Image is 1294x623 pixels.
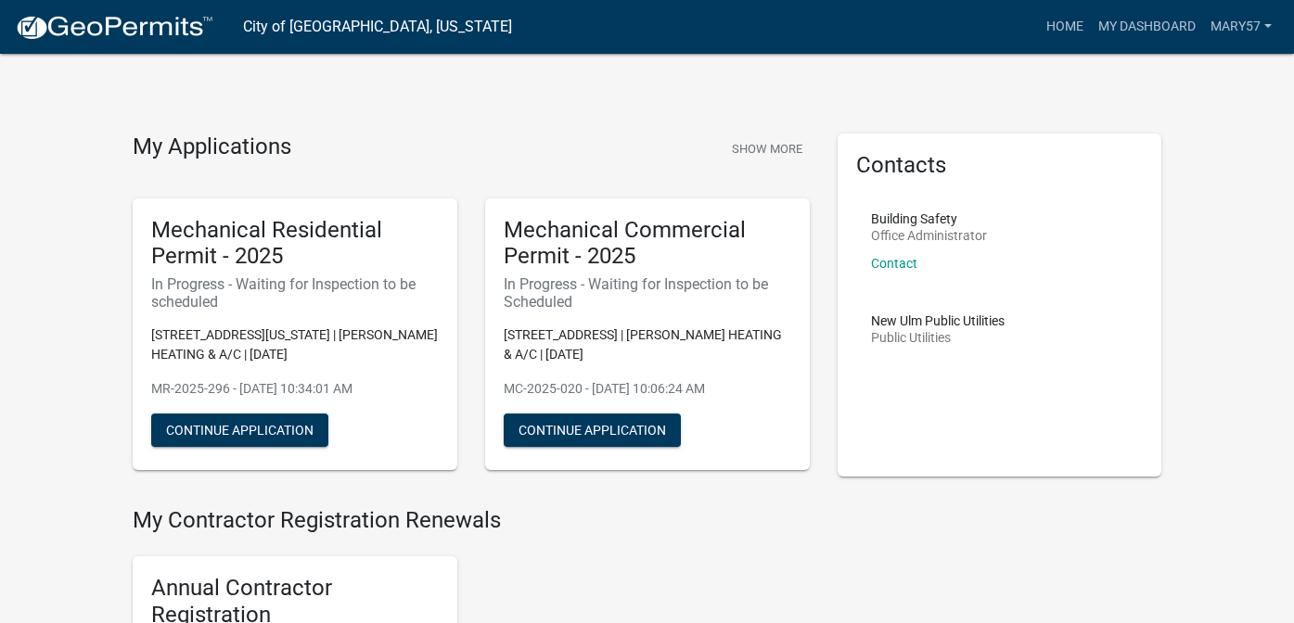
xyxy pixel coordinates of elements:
a: My Dashboard [1091,9,1203,44]
a: Home [1039,9,1091,44]
h6: In Progress - Waiting for Inspection to be Scheduled [504,275,791,311]
h4: My Applications [133,133,291,161]
button: Continue Application [151,413,328,447]
p: [STREET_ADDRESS][US_STATE] | [PERSON_NAME] HEATING & A/C | [DATE] [151,325,439,364]
button: Show More [724,133,810,164]
p: Public Utilities [871,331,1005,344]
p: Office Administrator [871,229,987,242]
h5: Mechanical Residential Permit - 2025 [151,217,439,271]
p: MR-2025-296 - [DATE] 10:34:01 AM [151,379,439,399]
a: Contact [871,256,917,271]
p: [STREET_ADDRESS] | [PERSON_NAME] HEATING & A/C | [DATE] [504,325,791,364]
button: Continue Application [504,413,681,447]
a: mary57 [1203,9,1279,44]
h5: Mechanical Commercial Permit - 2025 [504,217,791,271]
h4: My Contractor Registration Renewals [133,507,810,534]
p: MC-2025-020 - [DATE] 10:06:24 AM [504,379,791,399]
p: Building Safety [871,212,987,225]
h5: Contacts [856,152,1144,179]
h6: In Progress - Waiting for Inspection to be scheduled [151,275,439,311]
a: City of [GEOGRAPHIC_DATA], [US_STATE] [243,11,512,43]
p: New Ulm Public Utilities [871,314,1005,327]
